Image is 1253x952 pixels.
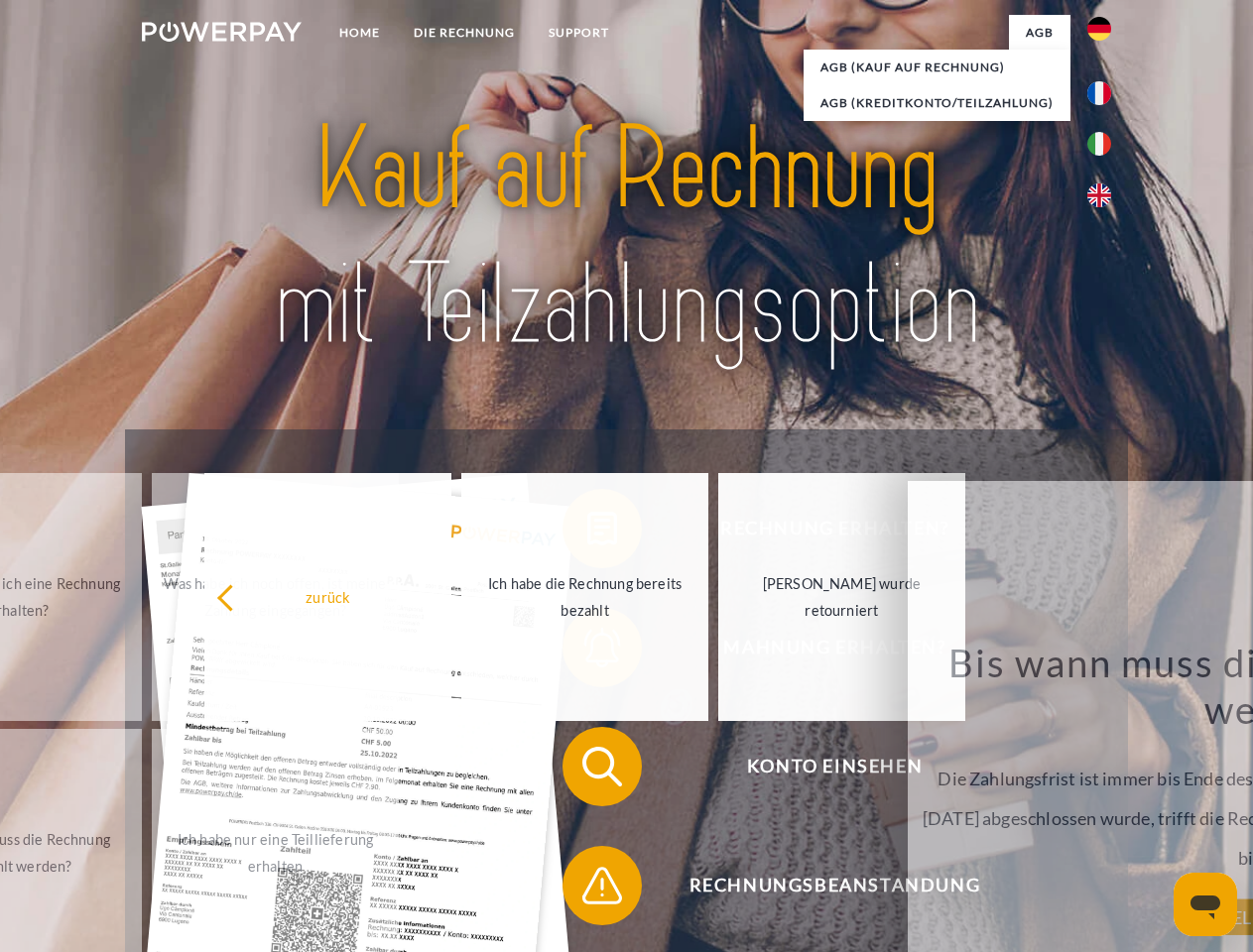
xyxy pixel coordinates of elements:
[164,570,387,624] div: Was habe ich noch offen, ist meine Zahlung eingegangen?
[577,861,627,910] img: qb_warning.svg
[804,85,1070,121] a: AGB (Kreditkonto/Teilzahlung)
[563,846,1078,925] button: Rechnungsbeanstandung
[591,727,1077,806] span: Konto einsehen
[216,583,439,610] div: zurück
[189,95,1064,380] img: title-powerpay_de.svg
[1174,873,1237,936] iframe: Schaltfläche zum Öffnen des Messaging-Fensters
[730,570,953,624] div: [PERSON_NAME] wurde retourniert
[563,727,1078,806] button: Konto einsehen
[473,570,696,624] div: Ich habe die Rechnung bereits bezahlt
[577,742,627,791] img: qb_search.svg
[142,22,302,42] img: logo-powerpay-white.svg
[152,473,399,721] a: Was habe ich noch offen, ist meine Zahlung eingegangen?
[1087,81,1111,105] img: fr
[1087,183,1111,207] img: en
[322,15,397,51] a: Home
[164,826,387,880] div: Ich habe nur eine Teillieferung erhalten
[1087,17,1111,41] img: de
[591,846,1077,925] span: Rechnungsbeanstandung
[1009,15,1070,51] a: agb
[397,15,532,51] a: DIE RECHNUNG
[1087,132,1111,156] img: it
[532,15,626,51] a: SUPPORT
[804,50,1070,85] a: AGB (Kauf auf Rechnung)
